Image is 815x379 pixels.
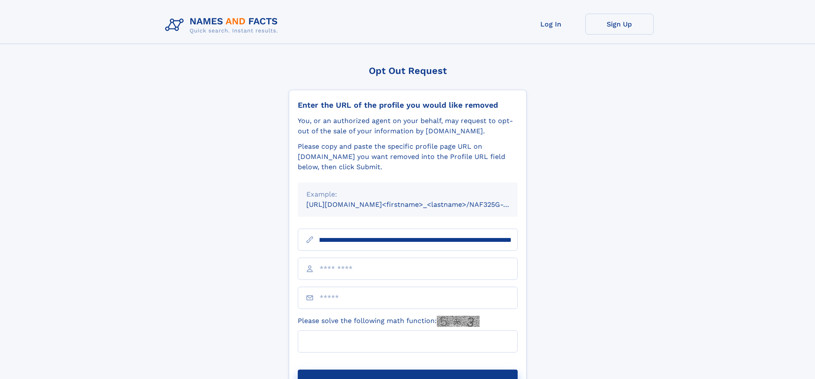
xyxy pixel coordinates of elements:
[162,14,285,37] img: Logo Names and Facts
[306,189,509,200] div: Example:
[298,141,518,172] div: Please copy and paste the specific profile page URL on [DOMAIN_NAME] you want removed into the Pr...
[298,116,518,136] div: You, or an authorized agent on your behalf, may request to opt-out of the sale of your informatio...
[298,100,518,110] div: Enter the URL of the profile you would like removed
[517,14,585,35] a: Log In
[306,200,534,209] small: [URL][DOMAIN_NAME]<firstname>_<lastname>/NAF325G-xxxxxxxx
[298,316,480,327] label: Please solve the following math function:
[585,14,654,35] a: Sign Up
[289,65,527,76] div: Opt Out Request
